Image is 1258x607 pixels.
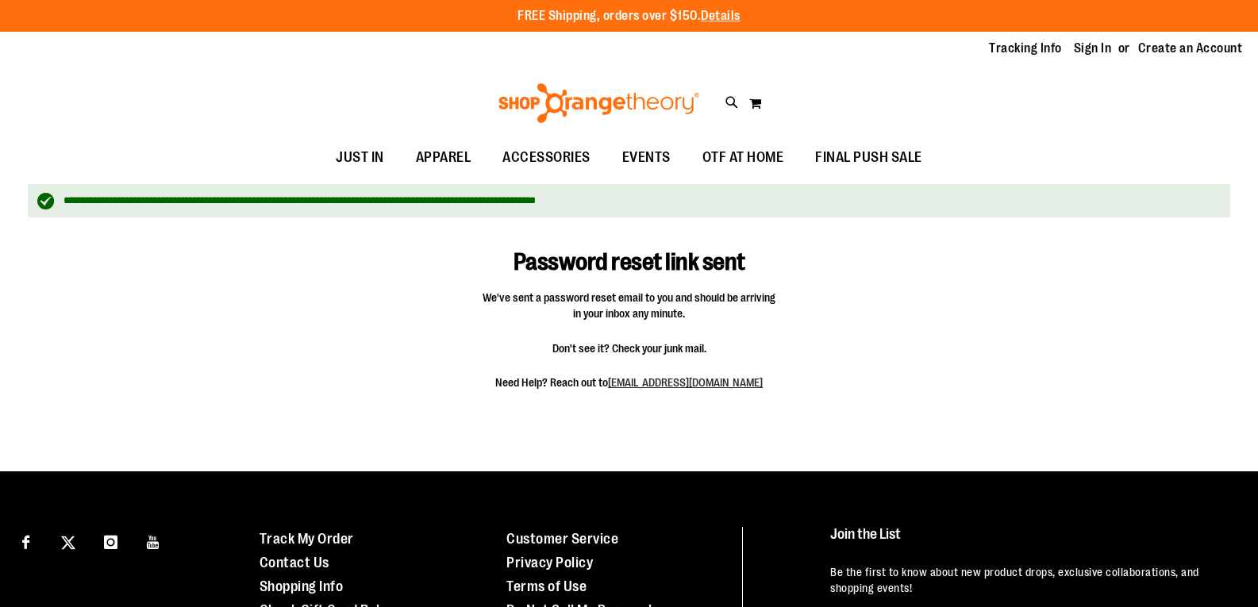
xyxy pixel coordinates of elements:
[506,531,618,547] a: Customer Service
[815,140,922,175] span: FINAL PUSH SALE
[260,531,354,547] a: Track My Order
[799,140,938,176] a: FINAL PUSH SALE
[506,555,593,571] a: Privacy Policy
[496,83,702,123] img: Shop Orangetheory
[140,527,167,555] a: Visit our Youtube page
[608,376,763,389] a: [EMAIL_ADDRESS][DOMAIN_NAME]
[989,40,1062,57] a: Tracking Info
[55,527,83,555] a: Visit our X page
[260,578,344,594] a: Shopping Info
[701,9,741,23] a: Details
[483,340,776,356] span: Don't see it? Check your junk mail.
[320,140,400,176] a: JUST IN
[502,140,591,175] span: ACCESSORIES
[1074,40,1112,57] a: Sign In
[483,375,776,390] span: Need Help? Reach out to
[61,536,75,550] img: Twitter
[336,140,384,175] span: JUST IN
[260,555,329,571] a: Contact Us
[687,140,800,176] a: OTF AT HOME
[622,140,671,175] span: EVENTS
[416,140,471,175] span: APPAREL
[444,225,814,276] h1: Password reset link sent
[97,527,125,555] a: Visit our Instagram page
[606,140,687,176] a: EVENTS
[506,578,587,594] a: Terms of Use
[483,290,776,321] span: We've sent a password reset email to you and should be arriving in your inbox any minute.
[830,564,1225,596] p: Be the first to know about new product drops, exclusive collaborations, and shopping events!
[487,140,606,176] a: ACCESSORIES
[702,140,784,175] span: OTF AT HOME
[1138,40,1243,57] a: Create an Account
[400,140,487,176] a: APPAREL
[517,7,741,25] p: FREE Shipping, orders over $150.
[12,527,40,555] a: Visit our Facebook page
[830,527,1225,556] h4: Join the List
